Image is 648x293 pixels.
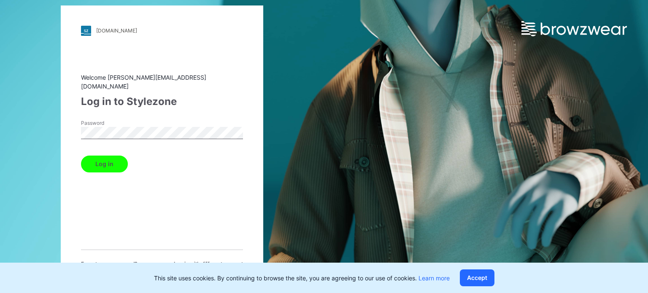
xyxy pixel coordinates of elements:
[154,274,450,282] p: This site uses cookies. By continuing to browse the site, you are agreeing to our use of cookies.
[521,21,627,36] img: browzwear-logo.e42bd6dac1945053ebaf764b6aa21510.svg
[81,26,243,36] a: [DOMAIN_NAME]
[81,73,243,91] div: Welcome [PERSON_NAME][EMAIL_ADDRESS][DOMAIN_NAME]
[96,27,137,34] div: [DOMAIN_NAME]
[81,260,138,268] span: Forget your password?
[418,274,450,282] a: Learn more
[81,94,243,109] div: Log in to Stylezone
[460,269,494,286] button: Accept
[81,26,91,36] img: stylezone-logo.562084cfcfab977791bfbf7441f1a819.svg
[81,119,140,127] label: Password
[81,156,128,172] button: Log in
[174,260,243,268] span: Log in with different account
